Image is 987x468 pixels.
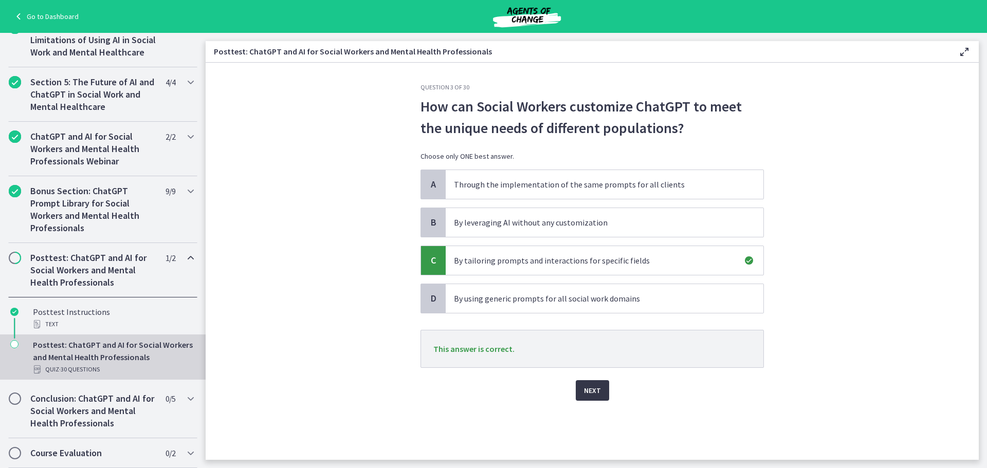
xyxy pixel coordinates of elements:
[454,254,735,267] p: By tailoring prompts and interactions for specific fields
[584,384,601,397] span: Next
[576,380,609,401] button: Next
[454,216,735,229] p: By leveraging AI without any customization
[465,4,589,29] img: Agents of Change Social Work Test Prep
[30,130,156,167] h2: ChatGPT and AI for Social Workers and Mental Health Professionals Webinar
[30,392,156,429] h2: Conclusion: ChatGPT and AI for Social Workers and Mental Health Professionals
[30,76,156,113] h2: Section 5: The Future of AI and ChatGPT in Social Work and Mental Healthcare
[421,151,764,161] p: Choose only ONE best answer.
[166,185,175,197] span: 9 / 9
[166,76,175,88] span: 4 / 4
[427,292,440,305] span: D
[166,130,175,143] span: 2 / 2
[9,185,21,197] i: Completed
[421,96,764,139] p: How can Social Workers customize ChatGPT to meet the unique needs of different populations?
[433,344,515,354] span: This answer is correct.
[427,254,440,267] span: C
[166,392,175,405] span: 0 / 5
[12,10,79,23] a: Go to Dashboard
[33,339,193,376] div: Posttest: ChatGPT and AI for Social Workers and Mental Health Professionals
[427,178,440,191] span: A
[454,292,735,305] p: By using generic prompts for all social work domains
[427,216,440,229] span: B
[421,83,764,91] h3: Question 3 of 30
[33,306,193,330] div: Posttest Instructions
[9,130,21,143] i: Completed
[33,318,193,330] div: Text
[10,308,19,316] i: Completed
[30,185,156,234] h2: Bonus Section: ChatGPT Prompt Library for Social Workers and Mental Health Professionals
[166,252,175,264] span: 1 / 2
[33,363,193,376] div: Quiz
[30,22,156,59] h2: Section 4: Challenges and Limitations of Using AI in Social Work and Mental Healthcare
[166,447,175,459] span: 0 / 2
[214,45,942,58] h3: Posttest: ChatGPT and AI for Social Workers and Mental Health Professionals
[59,363,100,376] span: · 30 Questions
[30,447,156,459] h2: Course Evaluation
[9,76,21,88] i: Completed
[30,252,156,289] h2: Posttest: ChatGPT and AI for Social Workers and Mental Health Professionals
[454,178,735,191] p: Through the implementation of the same prompts for all clients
